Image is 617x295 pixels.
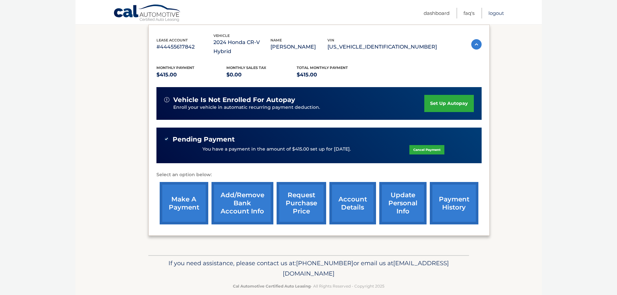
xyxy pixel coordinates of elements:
[463,8,474,18] a: FAQ's
[296,259,353,267] span: [PHONE_NUMBER]
[233,284,311,289] strong: Cal Automotive Certified Auto Leasing
[173,96,295,104] span: vehicle is not enrolled for autopay
[297,70,367,79] p: $415.00
[283,259,449,277] span: [EMAIL_ADDRESS][DOMAIN_NAME]
[327,42,437,51] p: [US_VEHICLE_IDENTIFICATION_NUMBER]
[160,182,208,224] a: make a payment
[226,65,266,70] span: Monthly sales Tax
[202,146,351,153] p: You have a payment in the amount of $415.00 set up for [DATE].
[379,182,427,224] a: update personal info
[424,95,474,112] a: set up autopay
[156,65,194,70] span: Monthly Payment
[153,258,465,279] p: If you need assistance, please contact us at: or email us at
[153,283,465,289] p: - All Rights Reserved - Copyright 2025
[424,8,450,18] a: Dashboard
[211,182,273,224] a: Add/Remove bank account info
[213,33,230,38] span: vehicle
[329,182,376,224] a: account details
[471,39,482,50] img: accordion-active.svg
[277,182,326,224] a: request purchase price
[297,65,348,70] span: Total Monthly Payment
[164,97,169,102] img: alert-white.svg
[409,145,444,154] a: Cancel Payment
[488,8,504,18] a: Logout
[327,38,334,42] span: vin
[213,38,270,56] p: 2024 Honda CR-V Hybrid
[156,42,213,51] p: #44455617842
[173,104,425,111] p: Enroll your vehicle in automatic recurring payment deduction.
[270,38,282,42] span: name
[270,42,327,51] p: [PERSON_NAME]
[173,135,235,143] span: Pending Payment
[430,182,478,224] a: payment history
[156,38,188,42] span: lease account
[164,137,169,141] img: check-green.svg
[156,70,227,79] p: $415.00
[226,70,297,79] p: $0.00
[113,4,181,23] a: Cal Automotive
[156,171,482,179] p: Select an option below:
